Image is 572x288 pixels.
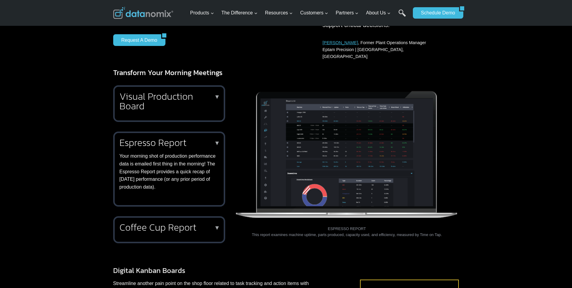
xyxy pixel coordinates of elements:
[214,141,220,145] p: ▼
[366,9,391,17] span: About Us
[214,226,220,230] p: ▼
[135,25,162,30] span: Phone number
[113,265,331,276] h3: Digital Kanban Boards
[135,74,158,80] span: State/Region
[322,40,358,45] a: [PERSON_NAME]
[235,85,459,217] img: The espresso report examines machine uptime, parts produced, capacity used, and efficiency, measu...
[265,9,293,17] span: Resources
[120,92,216,111] h2: Visual Production Board
[120,152,216,191] p: Your morning shot of production performance data is emailed first thing in the morning! The Espre...
[322,40,426,59] span: , Former Plant Operations Manager Eptam Precision | [GEOGRAPHIC_DATA], [GEOGRAPHIC_DATA]
[120,138,216,147] h2: Espresso Report
[221,9,258,17] span: The Difference
[398,9,406,23] a: Search
[300,9,328,17] span: Customers
[135,0,154,6] span: Last Name
[235,220,459,238] figcaption: ESPRESSO REPORT This report examines machine uptime, parts produced, capacity used, and efficienc...
[188,3,410,23] nav: Primary Navigation
[113,67,459,78] h3: Transform Your Morning Meetings
[190,9,214,17] span: Products
[214,95,220,99] p: ▼
[413,7,459,19] a: Schedule Demo
[67,134,76,138] a: Terms
[82,134,101,138] a: Privacy Policy
[120,223,216,232] h2: Coffee Cup Report
[336,9,359,17] span: Partners
[113,34,161,46] a: Request a Demo
[113,7,173,19] img: Datanomix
